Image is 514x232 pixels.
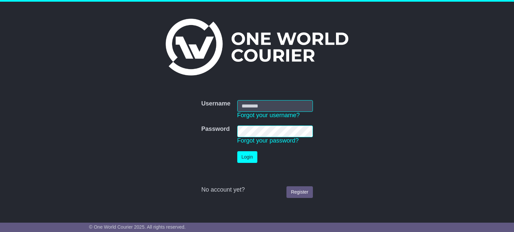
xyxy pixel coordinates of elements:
[237,112,300,119] a: Forgot your username?
[237,151,257,163] button: Login
[286,186,313,198] a: Register
[201,186,313,194] div: No account yet?
[201,126,230,133] label: Password
[201,100,230,107] label: Username
[166,19,348,75] img: One World
[89,224,186,230] span: © One World Courier 2025. All rights reserved.
[237,137,299,144] a: Forgot your password?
